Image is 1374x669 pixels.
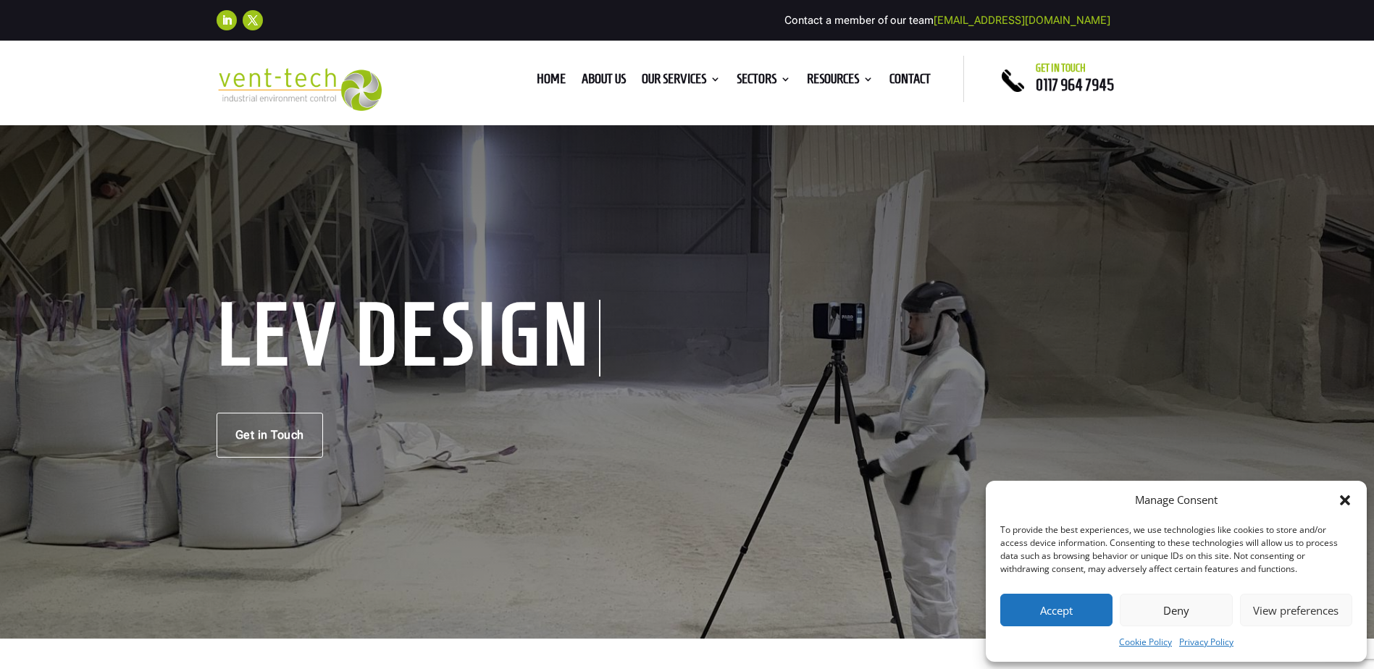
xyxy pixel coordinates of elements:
a: Sectors [737,74,791,90]
a: Resources [807,74,874,90]
a: Get in Touch [217,413,323,458]
a: Follow on X [243,10,263,30]
div: To provide the best experiences, we use technologies like cookies to store and/or access device i... [1000,523,1351,576]
a: Home [537,74,566,90]
h1: LEV Design [217,300,600,376]
img: 2023-09-27T08_35_16.549ZVENT-TECH---Clear-background [217,68,382,111]
a: Follow on LinkedIn [217,10,237,30]
a: [EMAIL_ADDRESS][DOMAIN_NAME] [934,14,1110,27]
div: Manage Consent [1135,492,1218,509]
div: Close dialog [1338,493,1352,508]
a: Cookie Policy [1119,634,1172,651]
a: Contact [889,74,931,90]
button: Deny [1120,594,1232,626]
a: Our Services [642,74,721,90]
button: Accept [1000,594,1113,626]
a: About us [582,74,626,90]
a: Privacy Policy [1179,634,1233,651]
span: Contact a member of our team [784,14,1110,27]
span: Get in touch [1036,62,1086,74]
button: View preferences [1240,594,1352,626]
a: 0117 964 7945 [1036,76,1114,93]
